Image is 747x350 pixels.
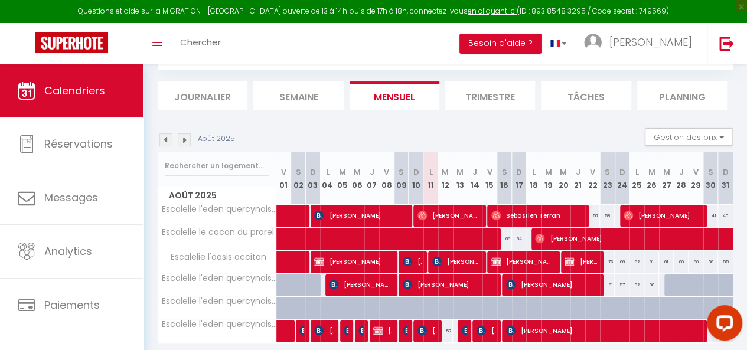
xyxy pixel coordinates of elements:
abbr: V [384,166,389,178]
span: Messages [44,190,98,205]
span: [PERSON_NAME] [506,273,596,296]
abbr: S [605,166,610,178]
button: Besoin d'aide ? [459,34,542,54]
li: Mensuel [350,81,439,110]
img: logout [719,36,734,51]
th: 14 [468,152,482,205]
span: [PERSON_NAME] [432,250,479,273]
a: Chercher [171,23,230,64]
span: [PERSON_NAME] [299,319,304,342]
span: [PERSON_NAME] [373,319,392,342]
iframe: LiveChat chat widget [697,300,747,350]
th: 04 [320,152,335,205]
th: 26 [644,152,659,205]
li: Trimestre [445,81,535,110]
span: [PERSON_NAME] [403,273,492,296]
th: 19 [541,152,556,205]
span: [PERSON_NAME] [314,319,333,342]
th: 29 [689,152,703,205]
div: 73 [600,251,615,273]
div: 50 [644,274,659,296]
span: Escalelie le cocon du prorel [160,228,274,237]
abbr: V [280,166,286,178]
abbr: J [576,166,580,178]
abbr: D [516,166,522,178]
span: [PERSON_NAME] [314,250,390,273]
th: 01 [276,152,291,205]
th: 06 [350,152,364,205]
span: [PERSON_NAME] [403,319,407,342]
span: [PERSON_NAME] [462,319,467,342]
th: 21 [570,152,585,205]
span: Escalelie l'eden quercynois (RDC) [160,274,278,283]
abbr: S [502,166,507,178]
th: 30 [703,152,718,205]
span: [PERSON_NAME] [609,35,692,50]
div: 41 [703,205,718,227]
th: 22 [585,152,600,205]
span: [PERSON_NAME] CHENU [417,319,436,342]
div: 61 [659,251,674,273]
span: Calendriers [44,83,105,98]
abbr: M [354,166,361,178]
th: 11 [423,152,438,205]
img: Super Booking [35,32,108,53]
div: 55 [718,251,733,273]
abbr: D [413,166,419,178]
abbr: V [590,166,595,178]
span: [PERSON_NAME] [403,250,422,273]
div: 60 [689,251,703,273]
abbr: M [545,166,552,178]
span: [PERSON_NAME] [417,204,479,227]
div: 57 [615,274,629,296]
span: [PERSON_NAME] [624,204,699,227]
div: 57 [585,205,600,227]
div: 61 [600,274,615,296]
abbr: L [326,166,330,178]
span: [PERSON_NAME] [491,250,553,273]
th: 15 [482,152,497,205]
span: [PERSON_NAME] [565,250,598,273]
li: Planning [637,81,727,110]
span: Réservations [44,136,113,151]
abbr: J [370,166,374,178]
li: Tâches [541,81,631,110]
span: Août 2025 [158,187,276,204]
th: 03 [305,152,320,205]
th: 20 [556,152,570,205]
th: 24 [615,152,629,205]
th: 07 [364,152,379,205]
span: Analytics [44,244,92,259]
abbr: V [693,166,699,178]
abbr: S [708,166,713,178]
input: Rechercher un logement... [165,155,269,176]
abbr: L [429,166,432,178]
th: 25 [629,152,644,205]
th: 23 [600,152,615,205]
span: Escalelie l'eden quercynois (3eme étage) [160,205,278,214]
th: 02 [291,152,305,205]
abbr: M [648,166,655,178]
a: en cliquant ici [468,6,517,16]
abbr: S [399,166,404,178]
span: Sebastien Terran [491,204,581,227]
abbr: D [310,166,316,178]
th: 31 [718,152,733,205]
span: Paiements [44,297,100,312]
abbr: M [663,166,670,178]
abbr: L [532,166,536,178]
th: 27 [659,152,674,205]
abbr: M [456,166,464,178]
div: 59 [600,205,615,227]
abbr: S [295,166,301,178]
span: [PERSON_NAME] [314,204,404,227]
abbr: D [723,166,729,178]
div: 57 [438,320,453,342]
abbr: M [560,166,567,178]
span: Escalelie l'eden quercynois (1er étage) [160,297,278,306]
span: [PERSON_NAME] [477,319,495,342]
div: 66 [615,251,629,273]
th: 28 [674,152,689,205]
th: 16 [497,152,512,205]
